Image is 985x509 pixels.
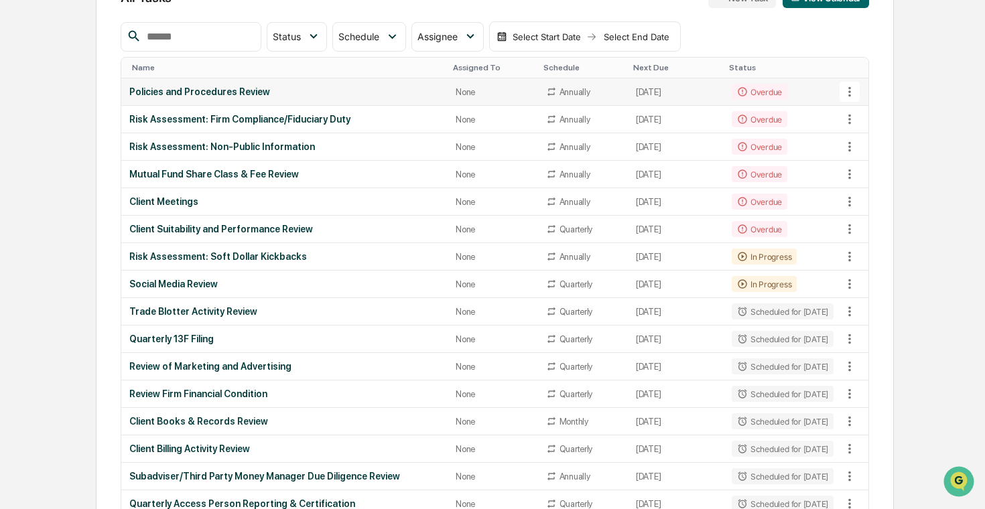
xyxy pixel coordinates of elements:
[456,197,529,207] div: None
[628,243,724,271] td: [DATE]
[129,498,440,509] div: Quarterly Access Person Reporting & Certification
[732,84,787,100] div: Overdue
[942,465,978,501] iframe: Open customer support
[560,499,593,509] div: Quarterly
[27,274,86,287] span: Preclearance
[456,334,529,344] div: None
[628,188,724,216] td: [DATE]
[732,303,834,319] div: Scheduled for [DATE]
[732,111,787,127] div: Overdue
[129,141,440,152] div: Risk Assessment: Non-Public Information
[560,362,593,372] div: Quarterly
[732,194,787,210] div: Overdue
[111,182,116,193] span: •
[628,216,724,243] td: [DATE]
[732,166,787,182] div: Overdue
[633,63,718,72] div: Toggle SortBy
[456,224,529,234] div: None
[133,332,162,342] span: Pylon
[732,139,787,155] div: Overdue
[456,252,529,262] div: None
[208,146,244,162] button: See all
[732,386,834,402] div: Scheduled for [DATE]
[129,251,440,262] div: Risk Assessment: Soft Dollar Kickbacks
[732,331,834,347] div: Scheduled for [DATE]
[456,115,529,125] div: None
[338,31,379,42] span: Schedule
[628,325,724,353] td: [DATE]
[228,106,244,123] button: Start new chat
[560,142,590,152] div: Annually
[273,31,301,42] span: Status
[732,468,834,484] div: Scheduled for [DATE]
[129,279,440,289] div: Social Media Review
[628,78,724,106] td: [DATE]
[456,169,529,179] div: None
[732,441,834,457] div: Scheduled for [DATE]
[628,106,724,133] td: [DATE]
[456,362,529,372] div: None
[129,388,440,399] div: Review Firm Financial Condition
[732,248,797,265] div: In Progress
[456,142,529,152] div: None
[560,169,590,179] div: Annually
[129,334,440,344] div: Quarterly 13F Filing
[8,269,92,293] a: 🖐️Preclearance
[628,380,724,408] td: [DATE]
[497,31,507,42] img: calendar
[586,31,597,42] img: arrow right
[600,31,673,42] div: Select End Date
[628,271,724,298] td: [DATE]
[129,471,440,482] div: Subadviser/Third Party Money Manager Due Diligence Review
[560,389,593,399] div: Quarterly
[456,499,529,509] div: None
[119,218,146,229] span: [DATE]
[42,182,109,193] span: [PERSON_NAME]
[560,444,593,454] div: Quarterly
[456,444,529,454] div: None
[60,102,220,116] div: Start new chat
[13,149,90,159] div: Past conversations
[119,182,146,193] span: [DATE]
[111,274,166,287] span: Attestations
[129,416,440,427] div: Client Books & Records Review
[628,298,724,325] td: [DATE]
[129,169,440,179] div: Mutual Fund Share Class & Fee Review
[560,115,590,125] div: Annually
[560,252,590,262] div: Annually
[732,358,834,374] div: Scheduled for [DATE]
[92,269,172,293] a: 🗄️Attestations
[560,197,590,207] div: Annually
[842,63,868,72] div: Toggle SortBy
[628,435,724,463] td: [DATE]
[560,224,593,234] div: Quarterly
[13,275,24,286] div: 🖐️
[456,471,529,482] div: None
[560,279,593,289] div: Quarterly
[60,116,184,127] div: We're available if you need us!
[28,102,52,127] img: 1751574470498-79e402a7-3db9-40a0-906f-966fe37d0ed6
[729,63,836,72] div: Toggle SortBy
[453,63,532,72] div: Toggle SortBy
[560,471,590,482] div: Annually
[129,114,440,125] div: Risk Assessment: Firm Compliance/Fiduciary Duty
[27,299,84,313] span: Data Lookup
[560,307,593,317] div: Quarterly
[628,463,724,490] td: [DATE]
[560,417,588,427] div: Monthly
[456,417,529,427] div: None
[560,334,593,344] div: Quarterly
[8,294,90,318] a: 🔎Data Lookup
[628,133,724,161] td: [DATE]
[129,306,440,317] div: Trade Blotter Activity Review
[13,206,35,227] img: Cece Ferraez
[13,169,35,191] img: Cece Ferraez
[132,63,442,72] div: Toggle SortBy
[129,224,440,234] div: Client Suitability and Performance Review
[42,218,109,229] span: [PERSON_NAME]
[732,276,797,292] div: In Progress
[94,332,162,342] a: Powered byPylon
[417,31,458,42] span: Assignee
